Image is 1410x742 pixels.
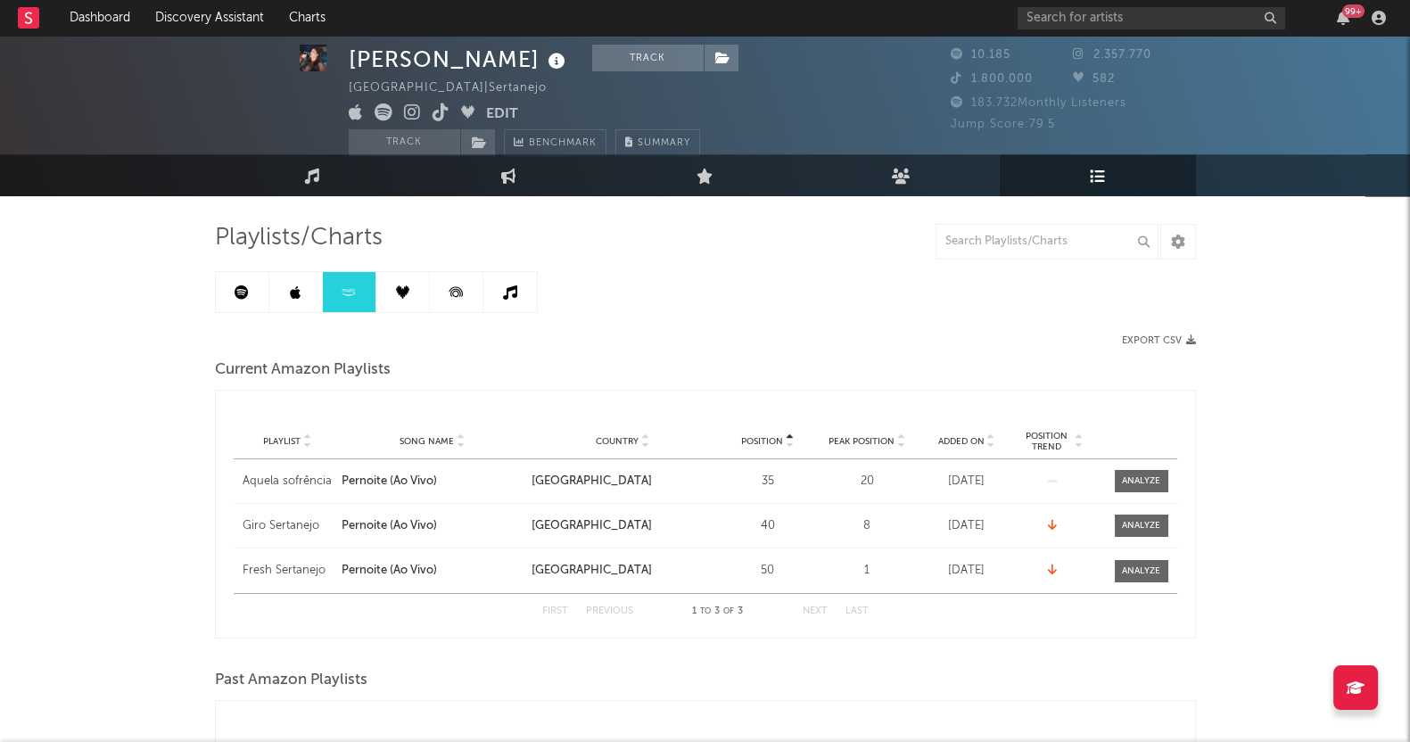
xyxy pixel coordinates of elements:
button: Export CSV [1122,335,1196,346]
span: Benchmark [529,133,597,154]
a: Benchmark [504,129,606,156]
a: Pernoite (Ao Vivo) [342,562,523,580]
a: Pernoite (Ao Vivo) [342,517,523,535]
div: [GEOGRAPHIC_DATA] [532,562,713,580]
div: [PERSON_NAME] [349,45,570,74]
span: Added On [938,436,985,447]
div: [GEOGRAPHIC_DATA] [532,473,713,491]
button: Last [845,606,869,616]
span: Position Trend [1021,431,1073,452]
div: 99 + [1342,4,1365,18]
button: Summary [615,129,700,156]
span: Country [596,436,639,447]
span: 10.185 [951,49,1010,61]
div: 40 [722,517,813,535]
a: Pernoite (Ao Vivo) [342,473,523,491]
span: 2.357.770 [1073,49,1151,61]
a: Fresh Sertanejo [243,562,334,580]
span: Playlist [263,436,301,447]
div: 1 3 3 [669,601,767,622]
div: [GEOGRAPHIC_DATA] | Sertanejo [349,78,567,99]
input: Search for artists [1018,7,1285,29]
span: Current Amazon Playlists [215,359,391,381]
div: [DATE] [921,562,1012,580]
div: 50 [722,562,813,580]
div: [DATE] [921,473,1012,491]
div: 35 [722,473,813,491]
a: Giro Sertanejo [243,517,334,535]
input: Search Playlists/Charts [936,224,1159,260]
span: Peak Position [829,436,895,447]
span: Position [741,436,783,447]
button: Previous [586,606,633,616]
span: of [723,607,734,615]
span: 582 [1073,73,1115,85]
div: [DATE] [921,517,1012,535]
div: [GEOGRAPHIC_DATA] [532,517,713,535]
span: to [700,607,711,615]
a: Aquela sofrência [243,473,334,491]
button: 99+ [1337,11,1349,25]
button: Next [803,606,828,616]
span: Song Name [400,436,454,447]
span: 1.800.000 [951,73,1033,85]
span: Playlists/Charts [215,227,383,249]
button: First [542,606,568,616]
span: Summary [638,138,690,148]
button: Edit [486,103,518,126]
div: 1 [821,562,912,580]
span: 183.732 Monthly Listeners [951,97,1126,109]
button: Track [349,129,460,156]
div: 8 [821,517,912,535]
div: 20 [821,473,912,491]
span: Jump Score: 79.5 [951,119,1055,130]
span: Past Amazon Playlists [215,670,367,691]
button: Track [592,45,704,71]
